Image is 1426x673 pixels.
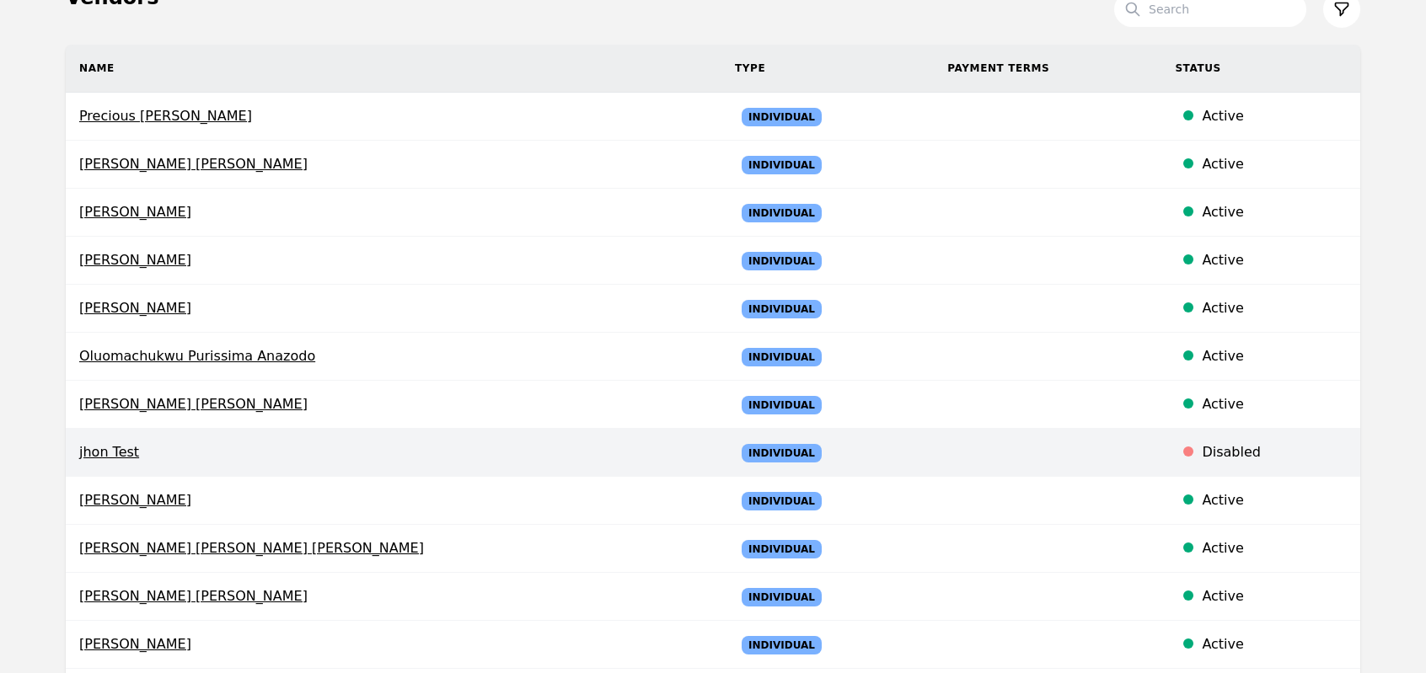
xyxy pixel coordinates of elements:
[742,348,822,366] span: Individual
[1202,250,1347,270] div: Active
[742,636,822,654] span: Individual
[1161,45,1360,93] th: Status
[79,394,708,414] span: [PERSON_NAME] [PERSON_NAME]
[1202,490,1347,510] div: Active
[79,346,708,366] span: Oluomachukwu Purissima Anazodo
[1202,442,1347,462] div: Disabled
[742,156,822,174] span: Individual
[79,538,708,558] span: [PERSON_NAME] [PERSON_NAME] [PERSON_NAME]
[1202,394,1347,414] div: Active
[742,108,822,126] span: Individual
[1202,298,1347,318] div: Active
[742,204,822,222] span: Individual
[79,634,708,654] span: [PERSON_NAME]
[1202,634,1347,654] div: Active
[742,588,822,606] span: Individual
[79,106,708,126] span: Precious [PERSON_NAME]
[79,490,708,510] span: [PERSON_NAME]
[1202,202,1347,222] div: Active
[1202,346,1347,366] div: Active
[79,250,708,270] span: [PERSON_NAME]
[934,45,1161,93] th: Payment Terms
[742,540,822,558] span: Individual
[79,298,708,318] span: [PERSON_NAME]
[1202,538,1347,558] div: Active
[1202,586,1347,606] div: Active
[742,300,822,318] span: Individual
[1202,154,1347,174] div: Active
[79,586,708,606] span: [PERSON_NAME] [PERSON_NAME]
[742,396,822,414] span: Individual
[721,45,934,93] th: Type
[742,252,822,270] span: Individual
[79,442,708,462] span: jhon Test
[66,45,721,93] th: Name
[79,202,708,222] span: [PERSON_NAME]
[742,492,822,510] span: Individual
[79,154,708,174] span: [PERSON_NAME] [PERSON_NAME]
[1202,106,1347,126] div: Active
[742,444,822,462] span: Individual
